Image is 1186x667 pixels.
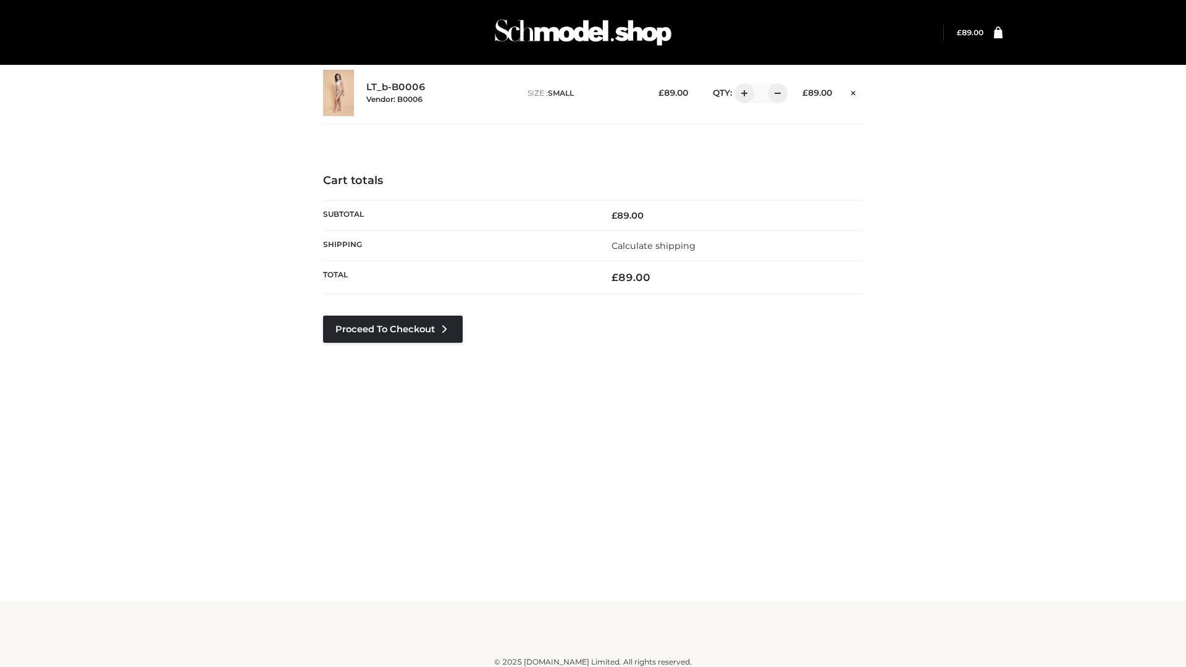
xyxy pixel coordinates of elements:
bdi: 89.00 [658,88,688,98]
a: LT_b-B0006 [366,82,426,93]
a: Remove this item [844,83,863,99]
bdi: 89.00 [612,271,650,283]
span: £ [612,210,617,221]
th: Shipping [323,230,593,261]
span: £ [612,271,618,283]
span: SMALL [548,88,574,98]
th: Subtotal [323,200,593,230]
bdi: 89.00 [957,28,983,37]
a: Proceed to Checkout [323,316,463,343]
h4: Cart totals [323,174,863,188]
a: £89.00 [957,28,983,37]
small: Vendor: B0006 [366,94,423,104]
p: size : [528,88,639,99]
div: QTY: [700,83,783,103]
span: £ [802,88,808,98]
bdi: 89.00 [612,210,644,221]
span: £ [957,28,962,37]
img: LT_b-B0006 - SMALL [323,70,354,116]
th: Total [323,261,593,294]
span: £ [658,88,664,98]
a: Calculate shipping [612,240,696,251]
img: Schmodel Admin 964 [490,8,676,57]
bdi: 89.00 [802,88,832,98]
